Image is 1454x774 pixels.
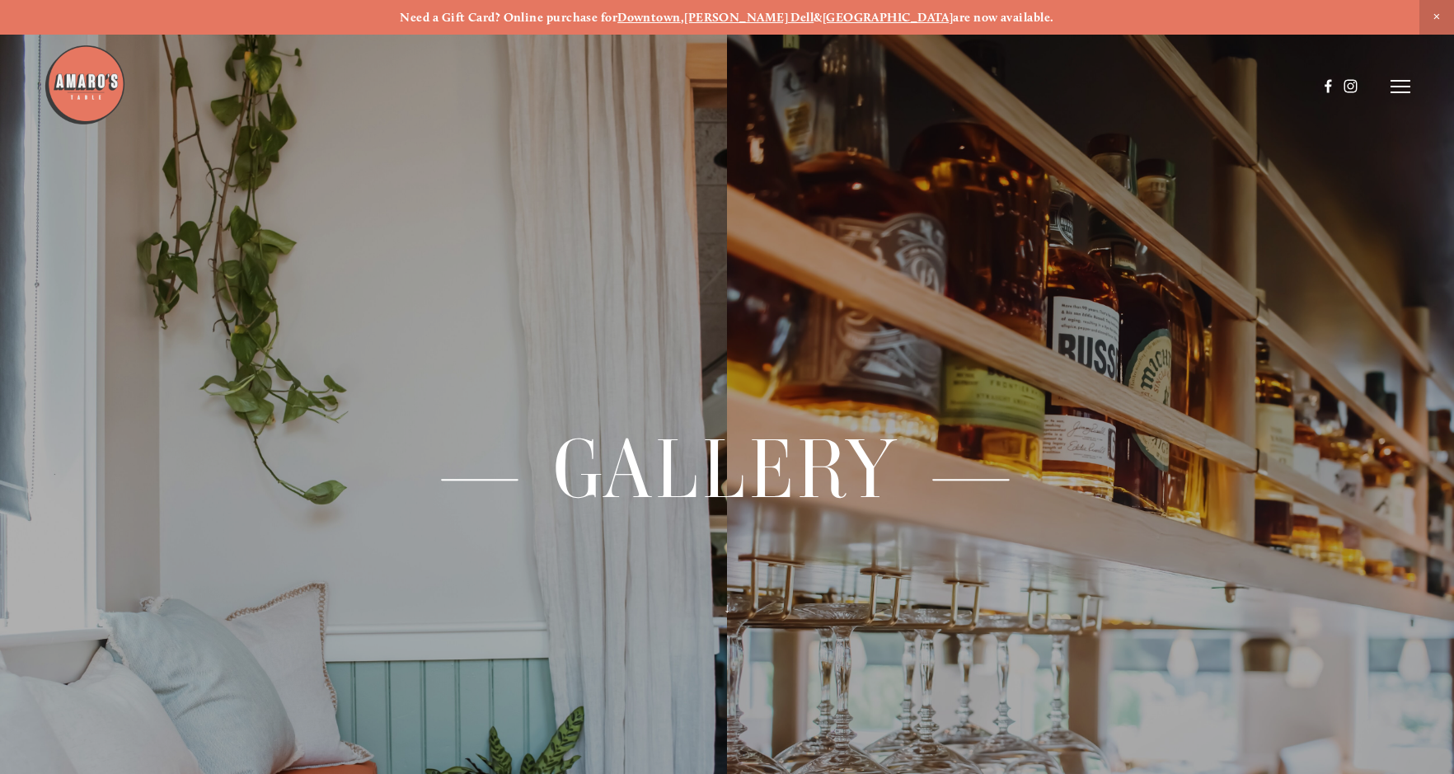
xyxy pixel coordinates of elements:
a: [GEOGRAPHIC_DATA] [823,10,954,25]
strong: Need a Gift Card? Online purchase for [400,10,617,25]
strong: & [814,10,822,25]
a: Downtown [617,10,681,25]
img: Amaro's Table [44,44,126,126]
a: [PERSON_NAME] Dell [684,10,814,25]
p: ↓ [218,600,1236,617]
span: — Gallery — [435,417,1019,522]
strong: are now available. [953,10,1053,25]
strong: , [681,10,684,25]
